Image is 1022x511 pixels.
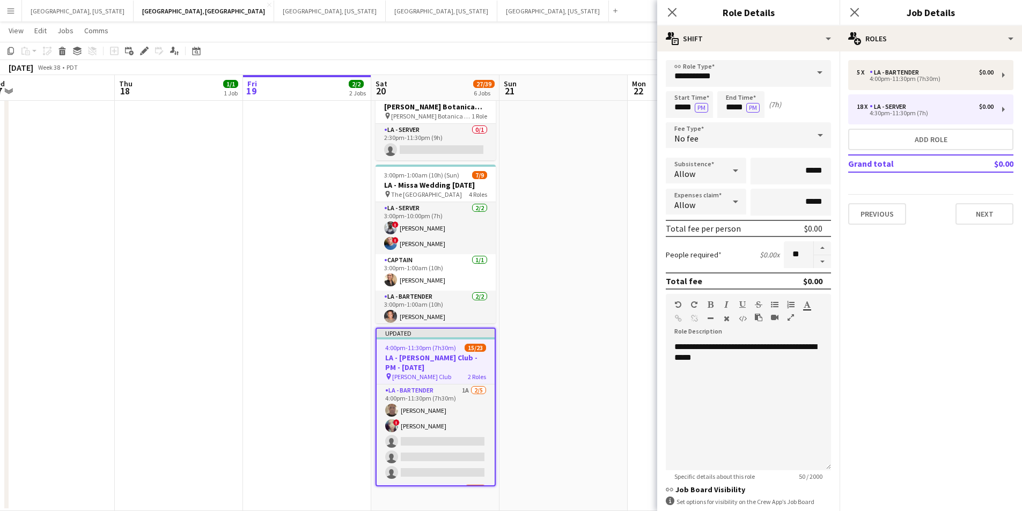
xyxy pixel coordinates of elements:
button: Insert video [771,313,778,322]
div: $0.00 [979,69,994,76]
button: Next [955,203,1013,225]
h3: LA - Command [PERSON_NAME] Botanica [DATE] [376,92,496,112]
div: LA - Server [870,103,910,110]
span: 20 [374,85,387,97]
h3: LA - [PERSON_NAME] Club - PM - [DATE] [377,353,495,372]
app-card-role: LA - Server0/12:30pm-11:30pm (9h) [376,124,496,160]
div: Set options for visibility on the Crew App’s Job Board [666,497,831,507]
span: 4:00pm-11:30pm (7h30m) [385,344,456,352]
span: 3:00pm-1:00am (10h) (Sun) [384,171,459,179]
span: Allow [674,168,695,179]
button: Horizontal Line [707,314,714,323]
span: ! [393,419,400,426]
div: 1 Job [224,89,238,97]
button: [GEOGRAPHIC_DATA], [GEOGRAPHIC_DATA] [134,1,274,21]
button: Paste as plain text [755,313,762,322]
button: Strikethrough [755,300,762,309]
button: Decrease [814,255,831,269]
div: PDT [67,63,78,71]
button: Increase [814,241,831,255]
span: [PERSON_NAME] Botanica Garden [391,112,472,120]
a: Jobs [53,24,78,38]
app-job-card: Updated4:00pm-11:30pm (7h30m)15/23LA - [PERSON_NAME] Club - PM - [DATE] [PERSON_NAME] Club2 Roles... [376,328,496,486]
button: Italic [723,300,730,309]
div: 4:30pm-11:30pm (7h) [857,110,994,116]
div: $0.00 [804,223,822,234]
span: Sat [376,79,387,88]
button: [GEOGRAPHIC_DATA], [US_STATE] [22,1,134,21]
button: Undo [674,300,682,309]
span: Sun [504,79,517,88]
div: [DATE] [9,62,33,73]
span: View [9,26,24,35]
span: ! [392,237,399,243]
div: Shift [657,26,840,51]
button: Add role [848,129,1013,150]
app-job-card: 3:00pm-1:00am (10h) (Sun)7/9LA - Missa Wedding [DATE] The [GEOGRAPHIC_DATA]4 RolesLA - Server2/23... [376,165,496,323]
span: 19 [246,85,257,97]
button: [GEOGRAPHIC_DATA], [US_STATE] [497,1,609,21]
button: Ordered List [787,300,795,309]
span: ! [392,221,399,228]
div: 2 Jobs [349,89,366,97]
span: Thu [119,79,133,88]
app-card-role: LA - Server2/23:00pm-10:00pm (7h)![PERSON_NAME]![PERSON_NAME] [376,202,496,254]
button: Underline [739,300,746,309]
a: Edit [30,24,51,38]
span: Comms [84,26,108,35]
div: Total fee per person [666,223,741,234]
div: 6 Jobs [474,89,494,97]
button: PM [746,103,760,113]
div: $0.00 x [760,250,780,260]
div: 18 x [857,103,870,110]
div: Total fee [666,276,702,286]
div: (7h) [769,100,781,109]
span: Specific details about this role [666,472,763,480]
span: 50 / 2000 [790,472,831,480]
h3: Role Details [657,5,840,19]
button: [GEOGRAPHIC_DATA], [US_STATE] [274,1,386,21]
app-card-role: Captain1/13:00pm-1:00am (10h)[PERSON_NAME] [376,254,496,291]
span: 1/1 [223,80,238,88]
button: Unordered List [771,300,778,309]
button: Redo [690,300,698,309]
span: Fri [247,79,257,88]
app-job-card: 2:30pm-11:30pm (9h)0/1LA - Command [PERSON_NAME] Botanica [DATE] [PERSON_NAME] Botanica Garden1 R... [376,77,496,160]
td: $0.00 [963,155,1013,172]
span: 2 Roles [468,373,486,381]
div: Updated [377,329,495,337]
span: Allow [674,199,695,210]
span: 27/39 [473,80,495,88]
span: No fee [674,133,699,144]
h3: Job Board Visibility [666,485,831,494]
button: HTML Code [739,314,746,323]
span: 15/23 [465,344,486,352]
span: Week 38 [35,63,62,71]
span: Edit [34,26,47,35]
span: The [GEOGRAPHIC_DATA] [391,190,462,198]
div: 5 x [857,69,870,76]
app-card-role: LA - Bartender1A2/54:00pm-11:30pm (7h30m)[PERSON_NAME]![PERSON_NAME] [377,384,495,483]
span: 7/9 [472,171,487,179]
span: Jobs [57,26,73,35]
a: View [4,24,28,38]
button: Text Color [803,300,811,309]
button: [GEOGRAPHIC_DATA], [US_STATE] [386,1,497,21]
button: Clear Formatting [723,314,730,323]
a: Comms [80,24,113,38]
span: Mon [632,79,646,88]
span: 1 Role [472,112,487,120]
label: People required [666,250,722,260]
span: 4 Roles [469,190,487,198]
button: Fullscreen [787,313,795,322]
span: 21 [502,85,517,97]
button: Bold [707,300,714,309]
h3: Job Details [840,5,1022,19]
span: 18 [117,85,133,97]
span: [PERSON_NAME] Club [392,373,451,381]
div: $0.00 [979,103,994,110]
div: $0.00 [803,276,822,286]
